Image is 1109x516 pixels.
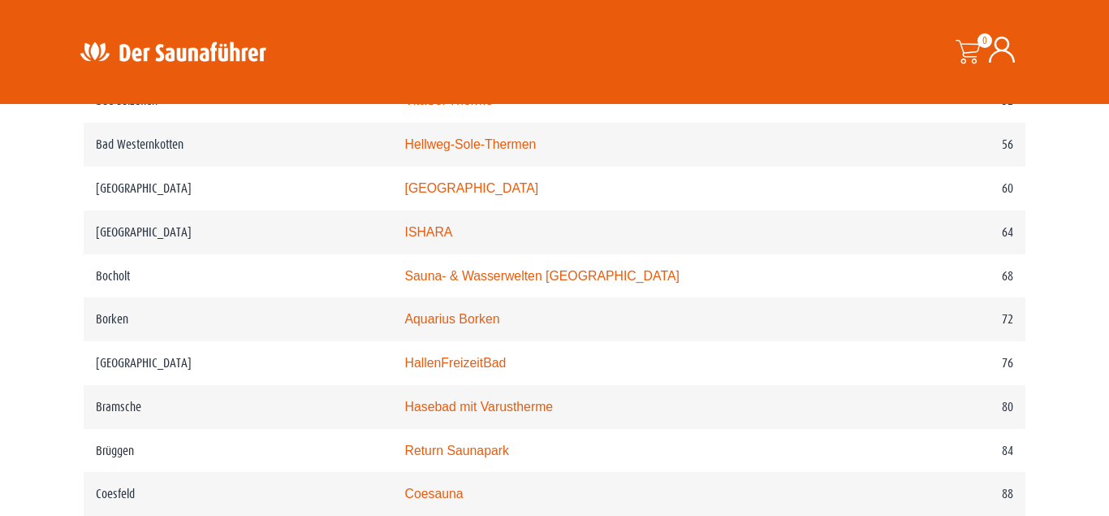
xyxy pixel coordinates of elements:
[857,297,1025,341] td: 72
[84,341,392,385] td: [GEOGRAPHIC_DATA]
[404,269,679,283] a: Sauna- & Wasserwelten [GEOGRAPHIC_DATA]
[84,210,392,254] td: [GEOGRAPHIC_DATA]
[857,167,1025,210] td: 60
[857,254,1025,298] td: 68
[404,312,499,326] a: Aquarius Borken
[857,472,1025,516] td: 88
[404,444,508,457] a: Return Saunapark
[84,297,392,341] td: Borken
[977,33,992,48] span: 0
[84,472,392,516] td: Coesfeld
[84,167,392,210] td: [GEOGRAPHIC_DATA]
[404,356,506,370] a: HallenFreizeitBad
[404,400,553,414] a: Hasebad mit Varustherme
[404,225,452,239] a: ISHARA
[84,123,392,167] td: Bad Westernkotten
[404,487,463,501] a: Coesauna
[404,181,538,195] a: [GEOGRAPHIC_DATA]
[857,341,1025,385] td: 76
[857,429,1025,473] td: 84
[857,210,1025,254] td: 64
[84,254,392,298] td: Bocholt
[84,385,392,429] td: Bramsche
[857,123,1025,167] td: 56
[404,137,536,151] a: Hellweg-Sole-Thermen
[84,429,392,473] td: Brüggen
[857,385,1025,429] td: 80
